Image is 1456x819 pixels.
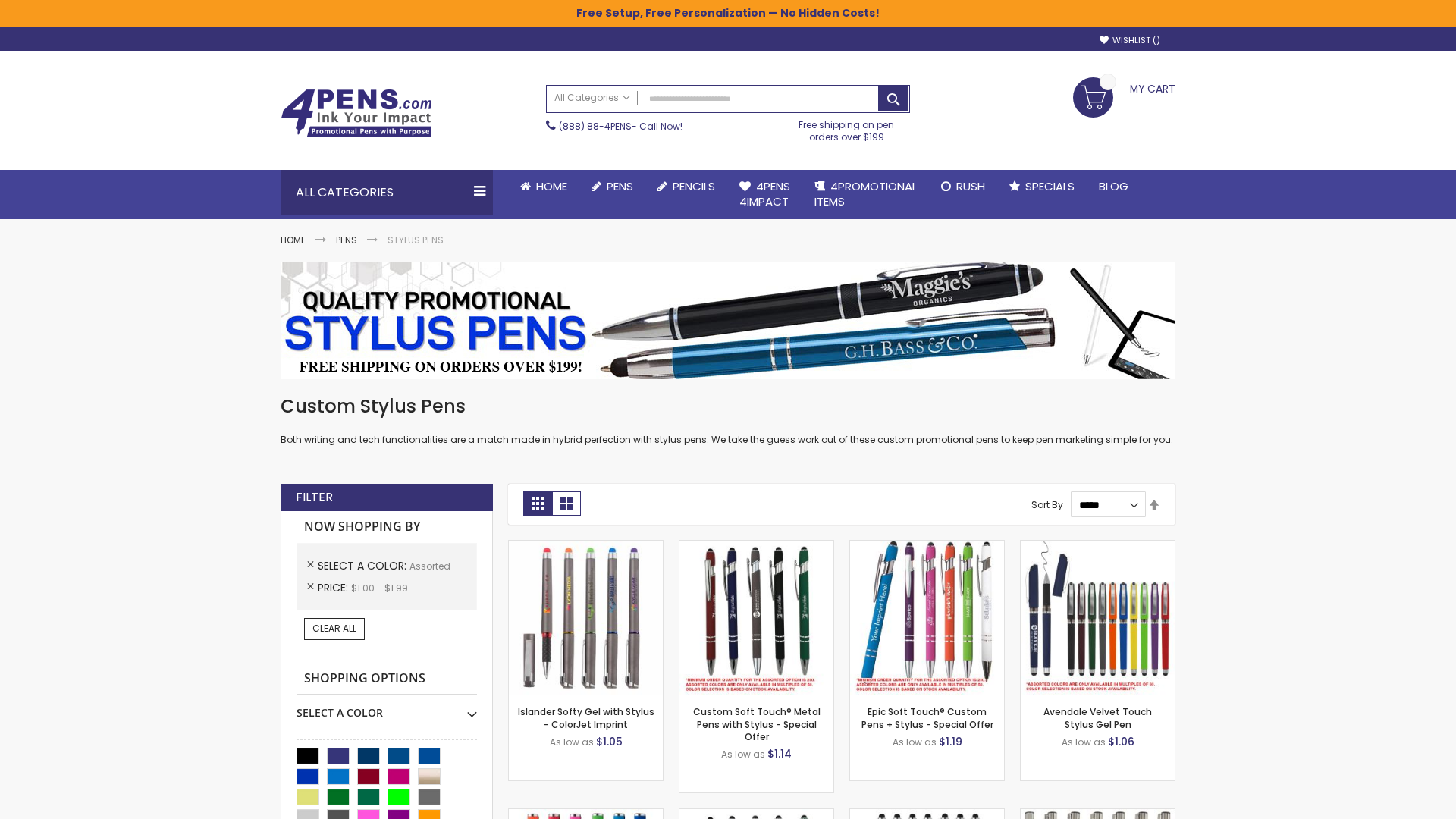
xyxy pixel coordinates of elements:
[559,120,632,133] a: (888) 88-4PENS
[296,489,333,506] strong: Filter
[281,262,1175,379] img: Stylus Pens
[536,178,567,194] span: Home
[1062,736,1106,748] span: As low as
[281,394,1175,419] h1: Custom Stylus Pens
[318,580,351,595] span: Price
[281,89,432,137] img: 4Pens Custom Pens and Promotional Products
[693,705,821,742] a: Custom Soft Touch® Metal Pens with Stylus - Special Offer
[523,491,552,516] strong: Grid
[281,170,493,215] div: All Categories
[1087,170,1141,203] a: Blog
[509,540,663,553] a: Islander Softy Gel with Stylus - ColorJet Imprint-Assorted
[607,178,633,194] span: Pens
[673,178,715,194] span: Pencils
[802,170,929,219] a: 4PROMOTIONALITEMS
[297,695,477,720] div: Select A Color
[850,540,1004,553] a: 4P-MS8B-Assorted
[814,178,917,209] span: 4PROMOTIONAL ITEMS
[997,170,1087,203] a: Specials
[1099,178,1128,194] span: Blog
[304,618,365,639] a: Clear All
[596,734,623,749] span: $1.05
[1021,540,1175,553] a: Avendale Velvet Touch Stylus Gel Pen-Assorted
[518,705,654,730] a: Islander Softy Gel with Stylus - ColorJet Imprint
[318,558,409,573] span: Select A Color
[281,234,306,246] a: Home
[850,541,1004,695] img: 4P-MS8B-Assorted
[679,541,833,695] img: Custom Soft Touch® Metal Pens with Stylus-Assorted
[679,540,833,553] a: Custom Soft Touch® Metal Pens with Stylus-Assorted
[409,560,450,573] span: Assorted
[893,736,937,748] span: As low as
[739,178,790,209] span: 4Pens 4impact
[1021,541,1175,695] img: Avendale Velvet Touch Stylus Gel Pen-Assorted
[956,178,985,194] span: Rush
[547,86,638,111] a: All Categories
[939,734,962,749] span: $1.19
[1031,498,1063,511] label: Sort By
[388,234,444,246] strong: Stylus Pens
[727,170,802,219] a: 4Pens4impact
[281,394,1175,447] div: Both writing and tech functionalities are a match made in hybrid perfection with stylus pens. We ...
[929,170,997,203] a: Rush
[1108,734,1134,749] span: $1.06
[297,511,477,543] strong: Now Shopping by
[1025,178,1075,194] span: Specials
[783,113,911,143] div: Free shipping on pen orders over $199
[351,582,408,595] span: $1.00 - $1.99
[1100,35,1160,46] a: Wishlist
[721,748,765,761] span: As low as
[1043,705,1152,730] a: Avendale Velvet Touch Stylus Gel Pen
[509,541,663,695] img: Islander Softy Gel with Stylus - ColorJet Imprint-Assorted
[559,120,682,133] span: - Call Now!
[645,170,727,203] a: Pencils
[508,170,579,203] a: Home
[550,736,594,748] span: As low as
[336,234,357,246] a: Pens
[767,746,792,761] span: $1.14
[554,92,630,104] span: All Categories
[861,705,993,730] a: Epic Soft Touch® Custom Pens + Stylus - Special Offer
[312,622,356,635] span: Clear All
[297,663,477,695] strong: Shopping Options
[579,170,645,203] a: Pens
